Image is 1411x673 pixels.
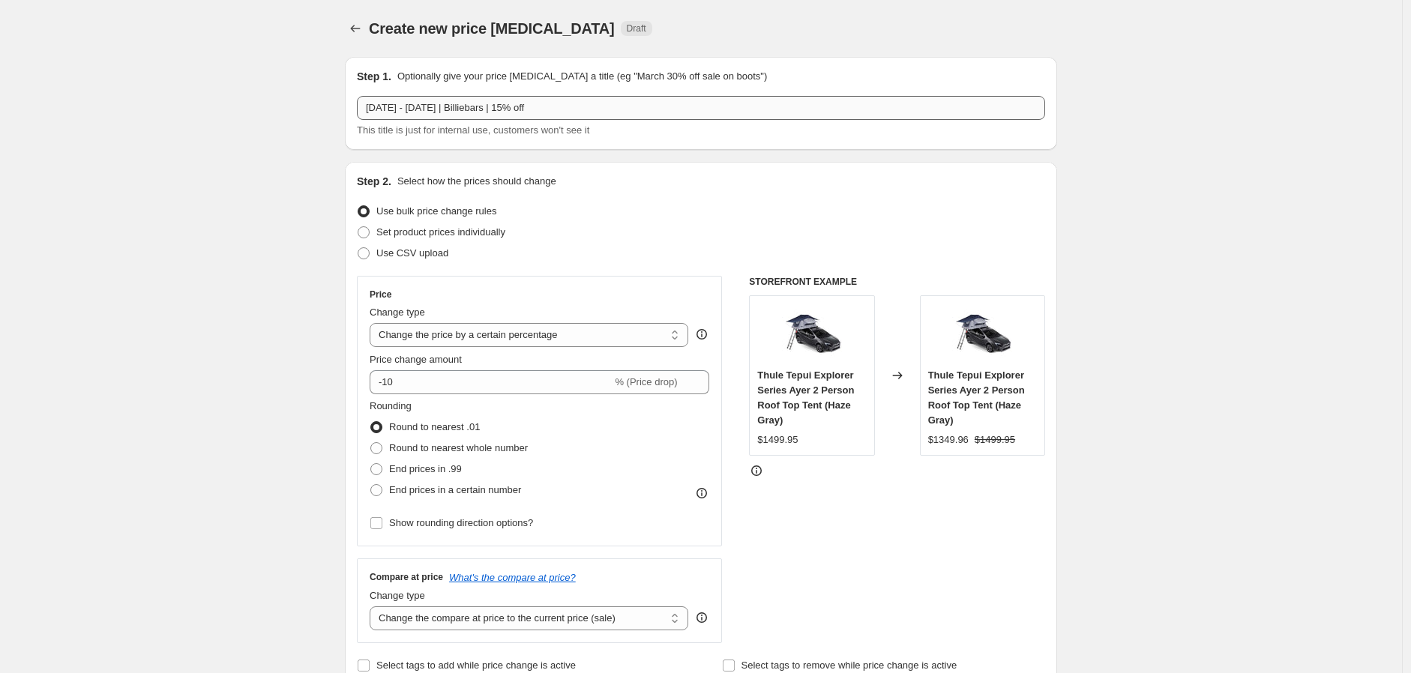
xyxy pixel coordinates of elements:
[370,400,412,411] span: Rounding
[369,20,615,37] span: Create new price [MEDICAL_DATA]
[928,432,969,447] div: $1349.96
[370,354,462,365] span: Price change amount
[397,69,767,84] p: Optionally give your price [MEDICAL_DATA] a title (eg "March 30% off sale on boots")
[389,484,521,495] span: End prices in a certain number
[928,369,1025,426] span: Thule Tepui Explorer Series Ayer 2 Person Roof Top Tent (Haze Gray)
[345,18,366,39] button: Price change jobs
[741,660,957,671] span: Select tags to remove while price change is active
[370,289,391,301] h3: Price
[389,421,480,432] span: Round to nearest .01
[389,517,533,528] span: Show rounding direction options?
[975,432,1015,447] strike: $1499.95
[615,376,677,387] span: % (Price drop)
[376,226,505,238] span: Set product prices individually
[694,610,709,625] div: help
[952,304,1012,363] img: TTExplorer2-7_0e7832dc-40f1-4f4b-927a-5907d49b736d_80x.jpg
[627,22,646,34] span: Draft
[376,205,496,217] span: Use bulk price change rules
[357,174,391,189] h2: Step 2.
[389,463,462,474] span: End prices in .99
[397,174,556,189] p: Select how the prices should change
[357,69,391,84] h2: Step 1.
[449,572,576,583] button: What's the compare at price?
[370,370,612,394] input: -15
[370,571,443,583] h3: Compare at price
[389,442,528,453] span: Round to nearest whole number
[757,432,798,447] div: $1499.95
[357,124,589,136] span: This title is just for internal use, customers won't see it
[694,327,709,342] div: help
[749,276,1045,288] h6: STOREFRONT EXAMPLE
[376,660,576,671] span: Select tags to add while price change is active
[357,96,1045,120] input: 30% off holiday sale
[376,247,448,259] span: Use CSV upload
[757,369,854,426] span: Thule Tepui Explorer Series Ayer 2 Person Roof Top Tent (Haze Gray)
[370,307,425,318] span: Change type
[370,590,425,601] span: Change type
[782,304,842,363] img: TTExplorer2-7_0e7832dc-40f1-4f4b-927a-5907d49b736d_80x.jpg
